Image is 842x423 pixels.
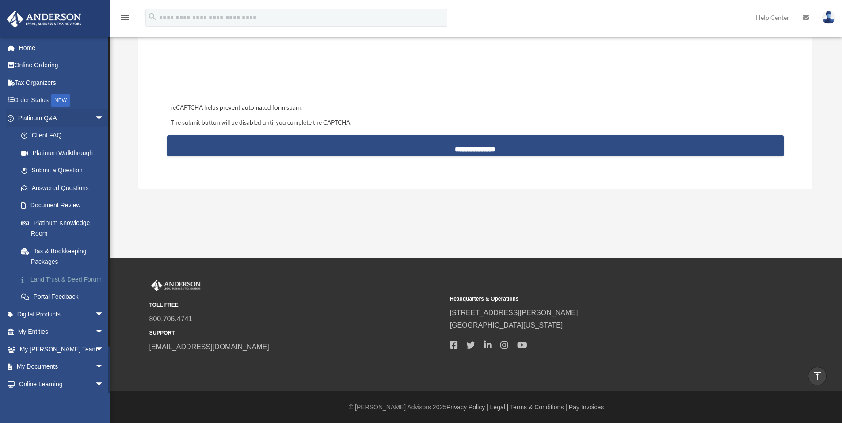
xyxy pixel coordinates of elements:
img: Anderson Advisors Platinum Portal [149,280,202,291]
a: Terms & Conditions | [510,404,567,411]
span: arrow_drop_down [95,323,113,341]
img: User Pic [822,11,835,24]
a: Online Learningarrow_drop_down [6,375,117,393]
a: Platinum Walkthrough [12,144,117,162]
iframe: reCAPTCHA [168,50,302,85]
a: Platinum Q&Aarrow_drop_down [6,109,117,127]
i: vertical_align_top [812,370,823,381]
a: Tax Organizers [6,74,117,91]
span: arrow_drop_down [95,393,113,411]
a: Legal | [490,404,509,411]
div: The submit button will be disabled until you complete the CAPTCHA. [167,118,784,128]
a: Answered Questions [12,179,117,197]
img: Anderson Advisors Platinum Portal [4,11,84,28]
i: menu [119,12,130,23]
a: Platinum Knowledge Room [12,214,117,242]
a: Pay Invoices [569,404,604,411]
span: arrow_drop_down [95,305,113,324]
a: Client FAQ [12,127,117,145]
a: [GEOGRAPHIC_DATA][US_STATE] [450,321,563,329]
a: Submit a Question [12,162,117,179]
div: NEW [51,94,70,107]
div: © [PERSON_NAME] Advisors 2025 [110,402,842,413]
span: arrow_drop_down [95,375,113,393]
a: menu [119,15,130,23]
a: [EMAIL_ADDRESS][DOMAIN_NAME] [149,343,269,351]
span: arrow_drop_down [95,340,113,358]
small: SUPPORT [149,328,444,338]
a: 800.706.4741 [149,315,193,323]
span: arrow_drop_down [95,109,113,127]
a: My [PERSON_NAME] Teamarrow_drop_down [6,340,117,358]
a: Home [6,39,117,57]
a: [STREET_ADDRESS][PERSON_NAME] [450,309,578,316]
span: arrow_drop_down [95,358,113,376]
a: Digital Productsarrow_drop_down [6,305,117,323]
small: Headquarters & Operations [450,294,744,304]
a: My Documentsarrow_drop_down [6,358,117,376]
a: vertical_align_top [808,367,827,385]
a: Online Ordering [6,57,117,74]
a: Portal Feedback [12,288,117,306]
small: TOLL FREE [149,301,444,310]
i: search [148,12,157,22]
a: Order StatusNEW [6,91,117,110]
div: reCAPTCHA helps prevent automated form spam. [167,103,784,113]
a: Document Review [12,197,113,214]
a: Tax & Bookkeeping Packages [12,242,117,271]
a: Privacy Policy | [446,404,488,411]
a: Land Trust & Deed Forum [12,271,117,288]
a: Billingarrow_drop_down [6,393,117,411]
a: My Entitiesarrow_drop_down [6,323,117,341]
